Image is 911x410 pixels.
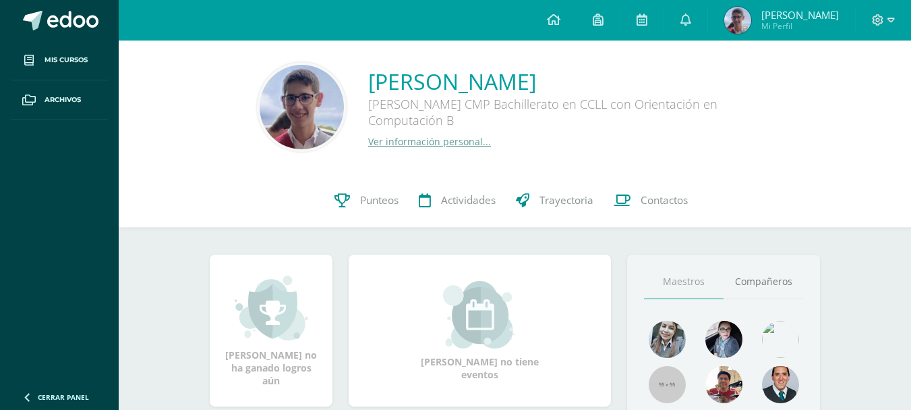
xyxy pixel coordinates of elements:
span: [PERSON_NAME] [761,8,839,22]
a: Mis cursos [11,41,108,80]
a: Punteos [324,174,409,228]
span: Punteos [360,193,399,207]
span: Mi Perfil [761,20,839,32]
img: b8baad08a0802a54ee139394226d2cf3.png [705,321,742,358]
img: achievement_small.png [235,274,308,342]
img: 11152eb22ca3048aebc25a5ecf6973a7.png [705,366,742,403]
a: Archivos [11,80,108,120]
a: Compañeros [724,265,803,299]
img: 55x55 [649,366,686,403]
span: Trayectoria [539,193,593,207]
a: Contactos [604,174,698,228]
img: eec80b72a0218df6e1b0c014193c2b59.png [762,366,799,403]
a: Trayectoria [506,174,604,228]
div: [PERSON_NAME] CMP Bachillerato en CCLL con Orientación en Computación B [368,96,773,135]
img: c25c8a4a46aeab7e345bf0f34826bacf.png [762,321,799,358]
a: Actividades [409,174,506,228]
div: [PERSON_NAME] no ha ganado logros aún [223,274,319,387]
span: Cerrar panel [38,392,89,402]
img: aa71fd7506a6420e8072c6944b2959c8.png [260,65,344,149]
img: event_small.png [443,281,517,349]
span: Mis cursos [45,55,88,66]
a: Ver información personal... [368,135,491,148]
span: Actividades [441,193,496,207]
a: [PERSON_NAME] [368,67,773,96]
img: 108c31ba970ce73aae4c542f034b0b86.png [724,7,751,34]
a: Maestros [644,265,724,299]
img: 45bd7986b8947ad7e5894cbc9b781108.png [649,321,686,358]
span: Archivos [45,95,81,105]
span: Contactos [641,193,688,207]
div: [PERSON_NAME] no tiene eventos [413,281,548,381]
